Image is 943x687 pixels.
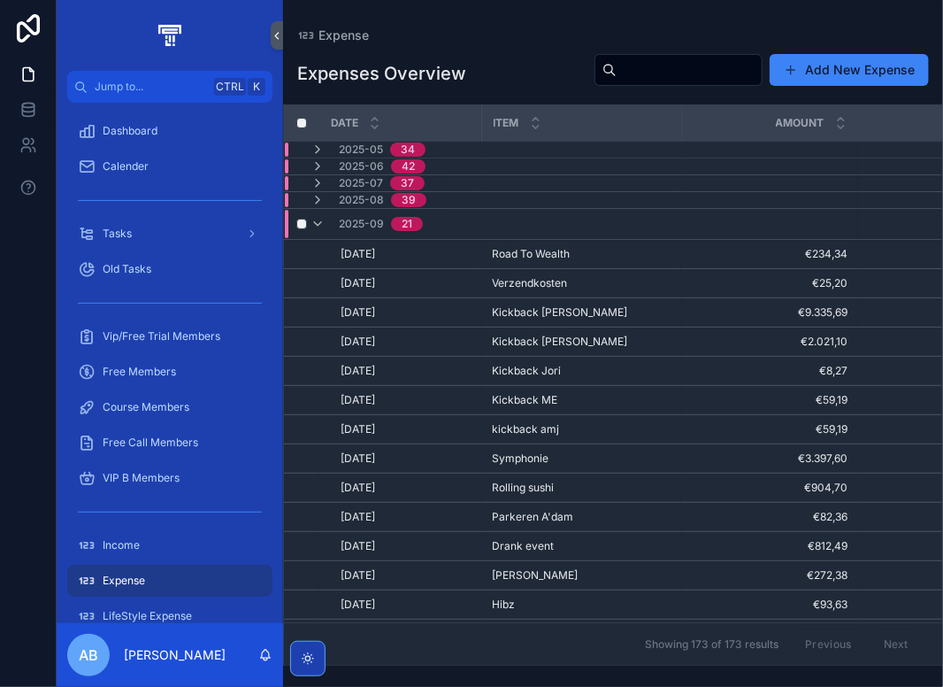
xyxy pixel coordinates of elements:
span: 2025-05 [339,143,383,157]
p: [PERSON_NAME] [124,646,226,664]
div: 37 [401,176,414,190]
a: Kickback Jori [492,364,671,378]
a: €8,27 [692,364,847,378]
a: €25,20 [692,276,847,290]
a: Road To Wealth [492,247,671,261]
span: Ctrl [214,78,246,96]
span: 2025-09 [339,217,384,231]
button: Jump to...CtrlK [67,71,272,103]
span: Calender [103,159,149,174]
a: €93,63 [692,598,847,612]
span: Kickback [PERSON_NAME] [492,335,627,349]
a: Free Call Members [67,427,272,459]
a: Expense [67,565,272,597]
span: Drank event [492,539,554,553]
span: Tasks [103,227,132,241]
span: [DATE] [341,364,375,378]
a: Vip/Free Trial Members [67,320,272,352]
span: Amount [776,116,824,130]
span: Expense [318,27,369,44]
a: €59,19 [692,393,847,407]
a: €3.397,60 [692,452,847,466]
a: Calender [67,151,272,182]
span: Kickback [PERSON_NAME] [492,305,627,320]
a: Income [67,529,272,561]
span: 2025-08 [339,193,384,207]
span: [DATE] [341,539,375,553]
a: [DATE] [341,276,471,290]
span: [DATE] [341,568,375,583]
span: [DATE] [341,247,375,261]
a: Course Members [67,391,272,423]
a: €904,70 [692,481,847,495]
a: [DATE] [341,452,471,466]
a: €9.335,69 [692,305,847,320]
span: [DATE] [341,598,375,612]
span: VIP B Members [103,471,180,485]
a: Verzendkosten [492,276,671,290]
span: Showing 173 of 173 results [645,637,778,652]
span: [DATE] [341,305,375,320]
a: Dashboard [67,115,272,147]
span: Dashboard [103,124,157,138]
a: €59,19 [692,422,847,436]
a: Expense [297,27,369,44]
a: [DATE] [341,393,471,407]
h1: Expenses Overview [297,61,466,86]
a: [DATE] [341,364,471,378]
span: [PERSON_NAME] [492,568,578,583]
a: [DATE] [341,305,471,320]
span: Parkeren A'dam [492,510,573,524]
span: Kickback Jori [492,364,561,378]
a: [DATE] [341,422,471,436]
span: Expense [103,574,145,588]
span: Item [494,116,519,130]
a: kickback amj [492,422,671,436]
div: 39 [402,193,416,207]
a: Old Tasks [67,253,272,285]
span: €812,49 [692,539,847,553]
span: K [249,80,264,94]
a: €2.021,10 [692,335,847,349]
a: [DATE] [341,568,471,583]
span: [DATE] [341,422,375,436]
span: Jump to... [95,80,207,94]
a: Add New Expense [770,54,929,86]
a: €272,38 [692,568,847,583]
span: 2025-07 [339,176,383,190]
span: Road To Wealth [492,247,570,261]
a: Free Members [67,356,272,388]
a: [DATE] [341,510,471,524]
a: [DATE] [341,539,471,553]
a: Drank event [492,539,671,553]
a: €234,34 [692,247,847,261]
a: Symphonie [492,452,671,466]
span: Verzendkosten [492,276,567,290]
a: Hibz [492,598,671,612]
a: [DATE] [341,481,471,495]
a: LifeStyle Expense [67,600,272,632]
span: Symphonie [492,452,548,466]
a: [DATE] [341,598,471,612]
span: 2025-06 [339,159,384,174]
a: [DATE] [341,335,471,349]
span: Hibz [492,598,515,612]
a: [DATE] [341,247,471,261]
span: Old Tasks [103,262,151,276]
span: AB [79,645,98,666]
div: 34 [401,143,415,157]
div: 21 [402,217,412,231]
a: [PERSON_NAME] [492,568,671,583]
span: [DATE] [341,510,375,524]
a: €82,36 [692,510,847,524]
